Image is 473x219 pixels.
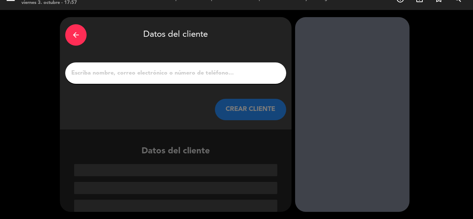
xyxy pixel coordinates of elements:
[71,68,281,78] input: Escriba nombre, correo electrónico o número de teléfono...
[65,22,286,47] div: Datos del cliente
[60,144,292,212] div: Datos del cliente
[72,31,80,39] i: arrow_back
[215,99,286,120] button: CREAR CLIENTE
